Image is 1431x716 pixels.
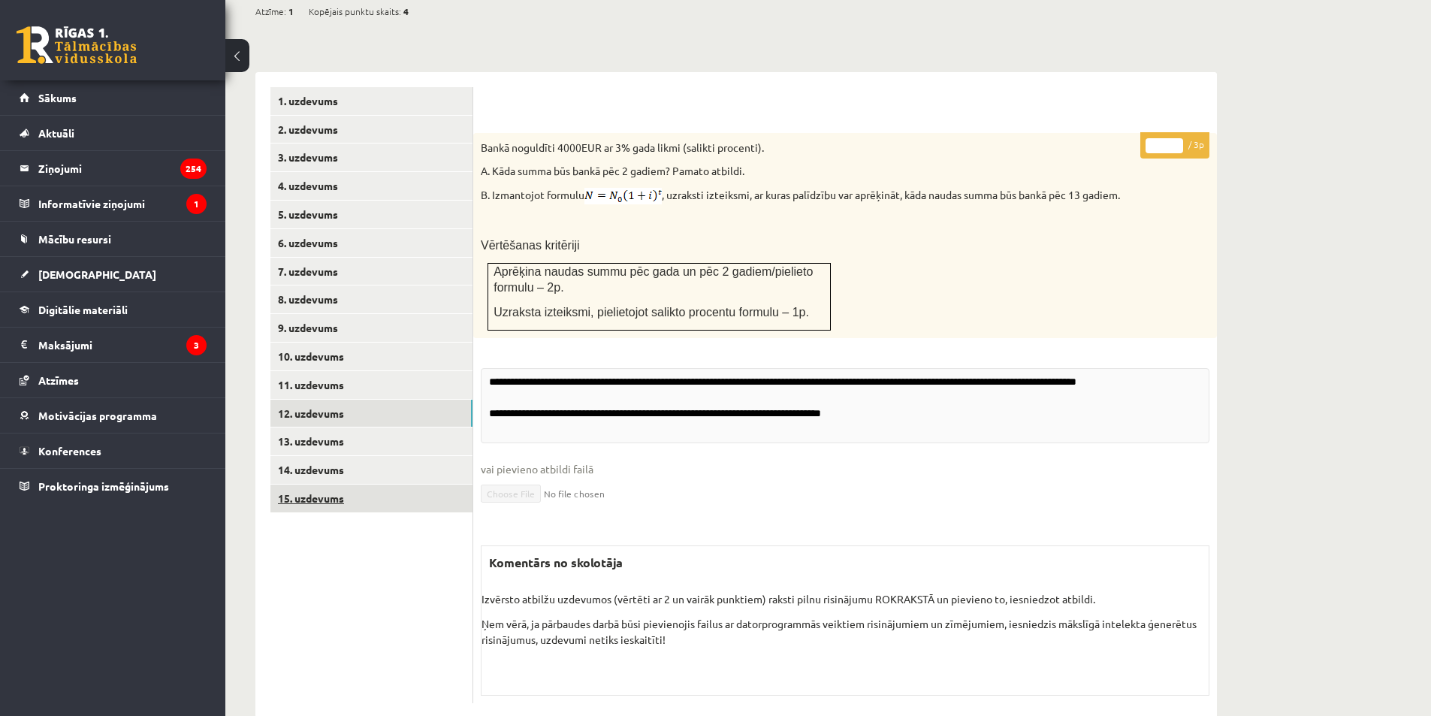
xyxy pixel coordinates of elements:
[482,546,630,579] label: Komentārs no skolotāja
[481,140,1134,156] p: Bankā noguldīti 4000EUR ar 3% gada likmi (salikti procenti).
[20,80,207,115] a: Sākums
[20,292,207,327] a: Digitālie materiāli
[20,257,207,292] a: [DEMOGRAPHIC_DATA]
[20,434,207,468] a: Konferences
[270,343,472,370] a: 10. uzdevums
[20,363,207,397] a: Atzīmes
[38,409,157,422] span: Motivācijas programma
[482,616,1209,663] p: Ņem vērā, ja pārbaudes darbā būsi pievienojis failus ar datorprogrammās veiktiem risinājumiem un ...
[17,26,137,64] a: Rīgas 1. Tālmācības vidusskola
[494,306,809,319] span: Uzraksta izteiksmi, pielietojot salikto procentu formulu – 1p.
[38,444,101,458] span: Konferences
[38,303,128,316] span: Digitālie materiāli
[38,328,207,362] legend: Maksājumi
[38,267,156,281] span: [DEMOGRAPHIC_DATA]
[482,591,1209,607] p: Izvērsto atbilžu uzdevumos (vērtēti ar 2 un vairāk punktiem) raksti pilnu risinājumu ROKRAKSTĀ un...
[20,151,207,186] a: Ziņojumi254
[38,91,77,104] span: Sākums
[584,188,662,204] img: abKzNoQdn8AiC0FK4ZBNgkAAAAASUVORK5CYII=
[270,116,472,144] a: 2. uzdevums
[20,186,207,221] a: Informatīvie ziņojumi1
[20,398,207,433] a: Motivācijas programma
[180,159,207,179] i: 254
[38,186,207,221] legend: Informatīvie ziņojumi
[270,285,472,313] a: 8. uzdevums
[20,116,207,150] a: Aktuāli
[270,485,472,512] a: 15. uzdevums
[270,172,472,200] a: 4. uzdevums
[481,239,580,252] span: Vērtēšanas kritēriji
[481,188,1134,204] p: B. Izmantojot formulu , uzraksti izteiksmi, ar kuras palīdzību var aprēķināt, kāda naudas summa b...
[270,201,472,228] a: 5. uzdevums
[270,87,472,115] a: 1. uzdevums
[270,258,472,285] a: 7. uzdevums
[270,400,472,427] a: 12. uzdevums
[488,105,510,117] img: Balts.jpg
[481,461,1209,477] span: vai pievieno atbildi failā
[38,373,79,387] span: Atzīmes
[186,335,207,355] i: 3
[270,144,472,171] a: 3. uzdevums
[38,232,111,246] span: Mācību resursi
[270,229,472,257] a: 6. uzdevums
[38,479,169,493] span: Proktoringa izmēģinājums
[481,164,1134,179] p: A. Kāda summa būs bankā pēc 2 gadiem? Pamato atbildi.
[20,328,207,362] a: Maksājumi3
[20,469,207,503] a: Proktoringa izmēģinājums
[186,194,207,214] i: 1
[270,427,472,455] a: 13. uzdevums
[38,151,207,186] legend: Ziņojumi
[1140,132,1209,159] p: / 3p
[38,126,74,140] span: Aktuāli
[20,222,207,256] a: Mācību resursi
[270,314,472,342] a: 9. uzdevums
[270,456,472,484] a: 14. uzdevums
[494,265,813,294] span: Aprēķina naudas summu pēc gada un pēc 2 gadiem/pielieto formulu – 2p.
[270,371,472,399] a: 11. uzdevums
